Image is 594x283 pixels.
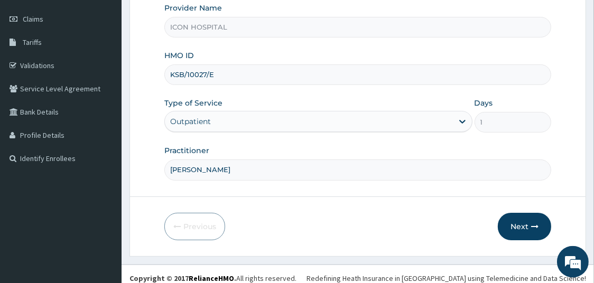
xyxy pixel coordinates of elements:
[164,98,222,108] label: Type of Service
[498,213,551,240] button: Next
[164,159,552,180] input: Enter Name
[23,37,42,47] span: Tariffs
[55,59,178,73] div: Chat with us now
[23,14,43,24] span: Claims
[170,116,211,127] div: Outpatient
[164,50,194,61] label: HMO ID
[173,5,199,31] div: Minimize live chat window
[189,273,234,283] a: RelianceHMO
[20,53,43,79] img: d_794563401_company_1708531726252_794563401
[164,3,222,13] label: Provider Name
[475,98,493,108] label: Days
[164,213,225,240] button: Previous
[164,145,209,156] label: Practitioner
[5,179,201,216] textarea: Type your message and hit 'Enter'
[164,64,552,85] input: Enter HMO ID
[129,273,236,283] strong: Copyright © 2017 .
[61,78,146,185] span: We're online!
